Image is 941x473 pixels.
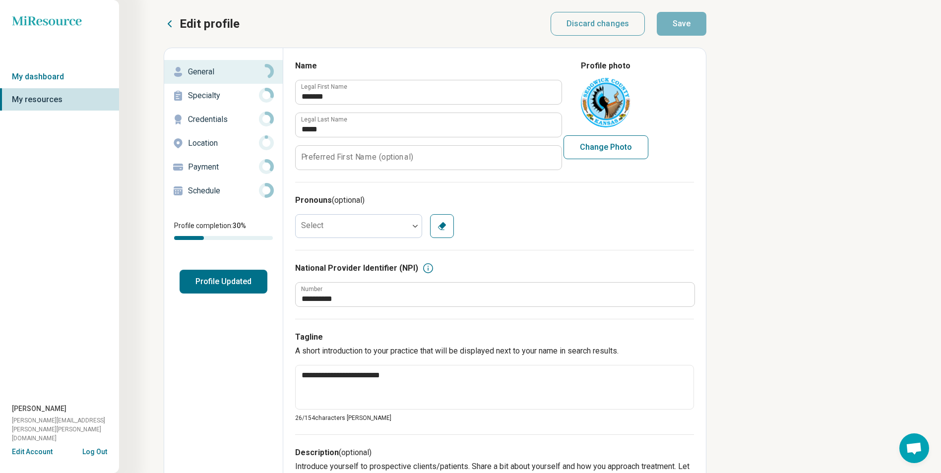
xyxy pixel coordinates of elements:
p: Location [188,137,259,149]
span: 30 % [233,222,246,230]
button: Log Out [82,447,107,455]
span: (optional) [339,448,372,457]
h3: Pronouns [295,194,694,206]
a: Specialty [164,84,283,108]
h3: Description [295,447,694,459]
p: Credentials [188,114,259,125]
label: Legal Last Name [301,117,347,122]
span: [PERSON_NAME][EMAIL_ADDRESS][PERSON_NAME][PERSON_NAME][DOMAIN_NAME] [12,416,119,443]
label: Legal First Name [301,84,347,90]
div: Open chat [899,433,929,463]
p: A short introduction to your practice that will be displayed next to your name in search results. [295,345,694,357]
button: Change Photo [564,135,648,159]
a: Payment [164,155,283,179]
a: General [164,60,283,84]
label: Preferred First Name (optional) [301,153,413,161]
img: avatar image [581,78,630,127]
p: General [188,66,259,78]
button: Edit Account [12,447,53,457]
p: Payment [188,161,259,173]
a: Location [164,131,283,155]
label: Number [301,286,322,292]
span: (optional) [332,195,365,205]
p: Schedule [188,185,259,197]
button: Discard changes [551,12,645,36]
button: Save [657,12,706,36]
a: Schedule [164,179,283,203]
p: Specialty [188,90,259,102]
button: Profile Updated [180,270,267,294]
button: Edit profile [164,16,240,32]
p: 26/ 154 characters [PERSON_NAME] [295,414,694,422]
div: Profile completion [174,236,273,240]
legend: Profile photo [581,60,630,72]
p: Edit profile [180,16,240,32]
label: Select [301,221,323,230]
h3: Tagline [295,331,694,343]
a: Credentials [164,108,283,131]
h3: Name [295,60,561,72]
h3: National Provider Identifier (NPI) [295,262,418,274]
div: Profile completion: [164,215,283,246]
span: [PERSON_NAME] [12,404,66,414]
